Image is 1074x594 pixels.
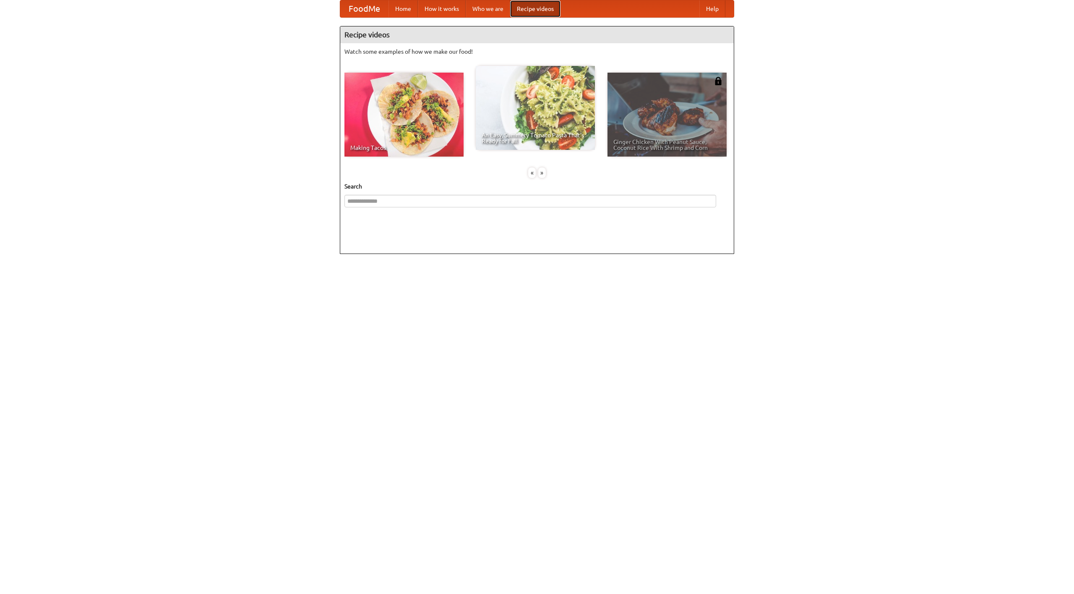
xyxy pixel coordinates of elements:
a: How it works [418,0,466,17]
div: » [538,167,546,178]
img: 483408.png [714,77,722,85]
h4: Recipe videos [340,26,734,43]
span: Making Tacos [350,145,458,151]
a: Recipe videos [510,0,560,17]
a: FoodMe [340,0,388,17]
p: Watch some examples of how we make our food! [344,47,730,56]
h5: Search [344,182,730,191]
a: Help [699,0,725,17]
a: Making Tacos [344,73,464,157]
a: An Easy, Summery Tomato Pasta That's Ready for Fall [476,66,595,150]
span: An Easy, Summery Tomato Pasta That's Ready for Fall [482,132,589,144]
a: Home [388,0,418,17]
div: « [528,167,536,178]
a: Who we are [466,0,510,17]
